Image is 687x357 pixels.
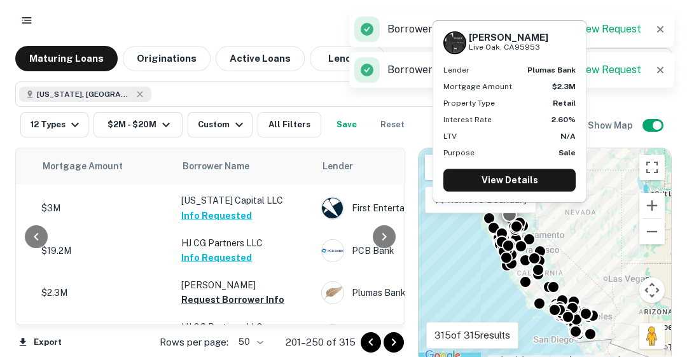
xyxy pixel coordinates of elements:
[443,130,457,142] p: LTV
[443,64,469,76] p: Lender
[639,277,665,303] button: Map camera controls
[181,193,309,207] p: [US_STATE] Capital LLC
[35,148,175,184] th: Mortgage Amount
[384,332,404,353] button: Go to next page
[20,112,88,137] button: 12 Types
[321,239,512,262] div: PCB Bank
[322,325,343,346] img: picture
[321,197,512,220] div: First Entertainment Credit Union
[576,23,641,35] a: View Request
[443,81,512,92] p: Mortgage Amount
[188,112,253,137] button: Custom
[443,114,492,125] p: Interest Rate
[588,118,635,132] h6: Show Map
[576,64,641,76] a: View Request
[181,208,252,223] button: Info Requested
[181,278,309,292] p: [PERSON_NAME]
[41,244,169,258] p: $19.2M
[160,335,228,350] p: Rows per page:
[286,335,356,350] p: 201–250 of 315
[322,240,343,262] img: picture
[623,214,687,276] iframe: Chat Widget
[94,112,183,137] button: $2M - $20M
[181,236,309,250] p: HJ CG Partners LLC
[639,323,665,349] button: Drag Pegman onto the map to open Street View
[181,250,252,265] button: Info Requested
[469,32,548,43] h6: [PERSON_NAME]
[372,112,413,137] button: Reset
[443,169,576,192] a: View Details
[175,148,315,184] th: Borrower Name
[443,97,495,109] p: Property Type
[639,193,665,218] button: Zoom in
[41,201,169,215] p: $3M
[552,82,576,91] strong: $2.3M
[43,158,139,174] span: Mortgage Amount
[181,320,309,334] p: HJ CG Partners LLC
[181,292,284,307] button: Request Borrower Info
[527,66,576,74] strong: plumas bank
[443,147,475,158] p: Purpose
[326,112,367,137] button: Save your search to get updates of matches that match your search criteria.
[552,115,576,124] strong: 2.60%
[323,158,353,174] span: Lender
[37,88,132,100] span: [US_STATE], [GEOGRAPHIC_DATA]
[387,62,641,78] p: Borrower info requested successfully.
[321,324,512,347] div: PCB Bank
[233,333,265,351] div: 50
[321,281,512,304] div: Plumas Bank
[560,132,576,141] strong: N/A
[258,112,321,137] button: All Filters
[183,158,249,174] span: Borrower Name
[553,99,576,108] strong: Retail
[361,332,381,353] button: Go to previous page
[310,46,386,71] button: Lenders
[559,148,576,157] strong: Sale
[15,333,65,352] button: Export
[216,46,305,71] button: Active Loans
[387,22,641,37] p: Borrower info requested successfully.
[198,117,247,132] div: Custom
[639,155,665,180] button: Toggle fullscreen view
[123,46,211,71] button: Originations
[322,282,343,304] img: picture
[315,148,518,184] th: Lender
[322,197,343,219] img: picture
[15,46,118,71] button: Maturing Loans
[434,328,510,343] p: 315 of 315 results
[425,155,477,180] button: Show street map
[41,286,169,300] p: $2.3M
[469,42,548,54] p: Live Oak, CA95953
